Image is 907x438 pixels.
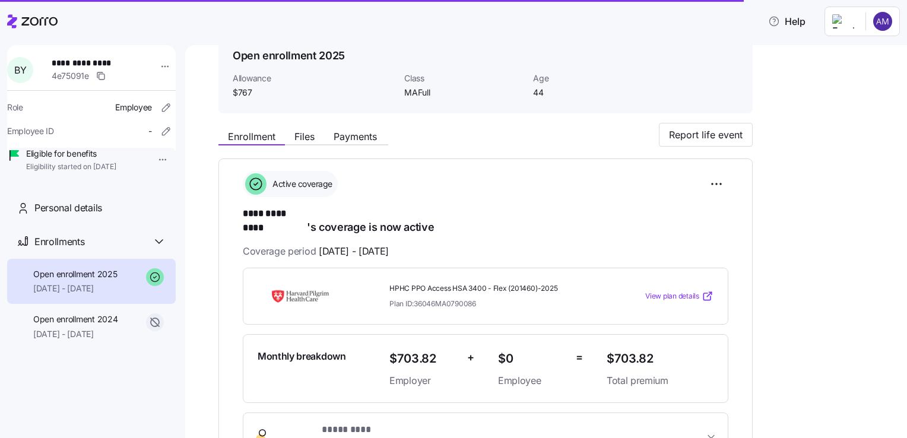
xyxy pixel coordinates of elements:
span: Open enrollment 2024 [33,313,118,325]
span: Employer [389,373,458,388]
span: Files [294,132,315,141]
span: 44 [533,87,652,99]
span: [DATE] - [DATE] [33,328,118,340]
span: Age [533,72,652,84]
span: [DATE] - [DATE] [33,283,117,294]
span: Eligibility started on [DATE] [26,162,116,172]
img: f360f9a4072cdfac1a9ce7cd88a9bded [873,12,892,31]
button: Report life event [659,123,753,147]
span: $703.82 [607,349,713,369]
span: Employee ID [7,125,54,137]
span: HPHC PPO Access HSA 3400 - Flex (201460)-2025 [389,284,597,294]
span: B Y [14,65,26,75]
span: Personal details [34,201,102,215]
span: MAFull [404,87,524,99]
span: Open enrollment 2025 [33,268,117,280]
span: Help [768,14,805,28]
span: Allowance [233,72,395,84]
span: [DATE] - [DATE] [319,244,389,259]
span: Enrollment [228,132,275,141]
span: Enrollments [34,234,84,249]
span: $0 [498,349,566,369]
h1: 's coverage is now active [243,207,728,234]
span: Coverage period [243,244,389,259]
span: Payments [334,132,377,141]
img: Employer logo [832,14,856,28]
img: Harvard Pilgrim Health Care [258,283,343,310]
span: 4e75091e [52,70,89,82]
a: View plan details [645,290,713,302]
h1: Open enrollment 2025 [233,48,345,63]
span: Employee [115,101,152,113]
span: Monthly breakdown [258,349,346,364]
span: $703.82 [389,349,458,369]
span: = [576,349,583,366]
span: Class [404,72,524,84]
span: Role [7,101,23,113]
span: View plan details [645,291,699,302]
span: Eligible for benefits [26,148,116,160]
button: Help [759,9,815,33]
span: $767 [233,87,395,99]
span: Active coverage [269,178,332,190]
span: Total premium [607,373,713,388]
span: + [467,349,474,366]
span: Report life event [669,128,743,142]
span: Plan ID: 36046MA0790086 [389,299,476,309]
span: Employee [498,373,566,388]
span: - [148,125,152,137]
